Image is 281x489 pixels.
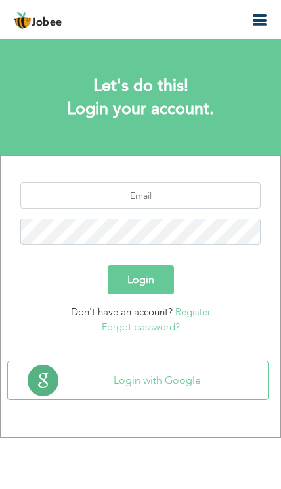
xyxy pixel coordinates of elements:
a: Register [175,305,211,319]
a: Forgot password? [102,321,180,334]
span: Don't have an account? [71,305,173,319]
h1: Login your account. [20,101,261,117]
h2: Let's do this! [20,78,261,94]
a: Jobee [13,11,62,30]
span: Jobee [32,18,62,28]
button: Login with Google [8,361,268,399]
button: Login [108,265,174,294]
img: jobee.io [13,11,32,30]
input: Email [20,182,261,209]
